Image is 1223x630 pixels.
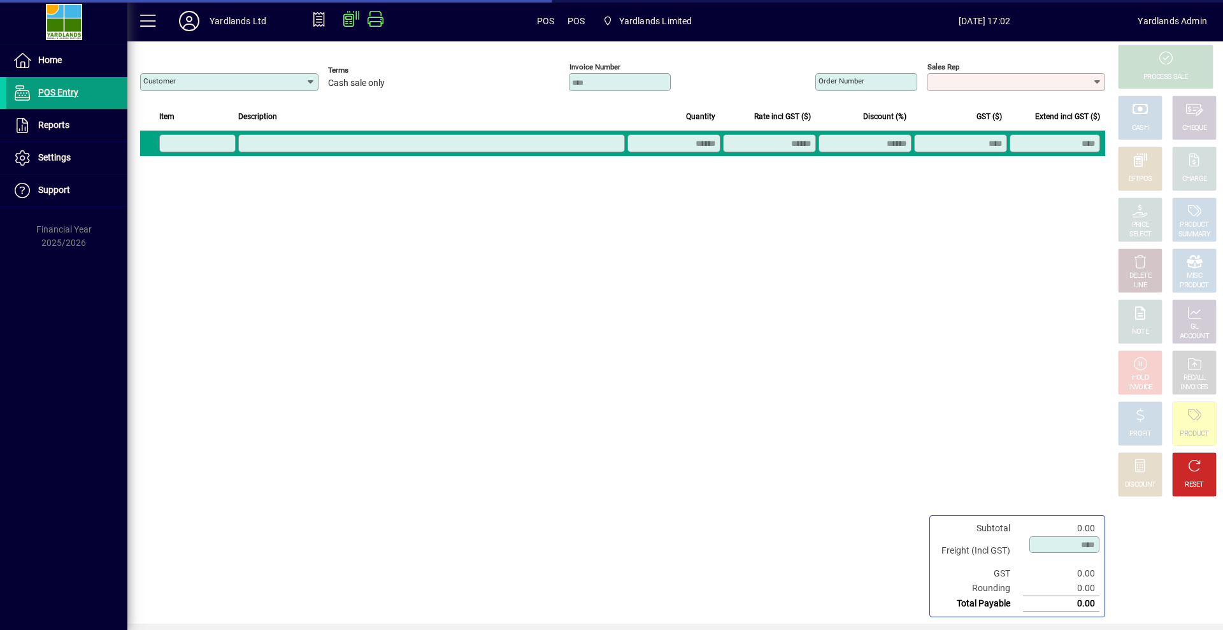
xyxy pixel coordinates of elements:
td: Total Payable [935,596,1023,612]
a: Home [6,45,127,76]
a: Support [6,175,127,206]
div: PROCESS SALE [1143,73,1188,82]
span: Settings [38,152,71,162]
td: Freight (Incl GST) [935,536,1023,566]
div: Yardlands Admin [1138,11,1207,31]
span: Item [159,110,175,124]
div: LINE [1134,281,1147,290]
td: Rounding [935,581,1023,596]
div: PRODUCT [1180,281,1208,290]
mat-label: Invoice number [569,62,620,71]
span: Quantity [686,110,715,124]
a: Settings [6,142,127,174]
button: Profile [169,10,210,32]
div: SUMMARY [1178,230,1210,240]
span: Cash sale only [328,78,385,89]
div: INVOICE [1128,383,1152,392]
div: GL [1191,322,1199,332]
span: Description [238,110,277,124]
div: Yardlands Ltd [210,11,266,31]
span: POS [568,11,585,31]
td: 0.00 [1023,581,1099,596]
div: PRODUCT [1180,220,1208,230]
div: CHEQUE [1182,124,1206,133]
span: Discount (%) [863,110,906,124]
span: Support [38,185,70,195]
div: RECALL [1184,373,1206,383]
td: 0.00 [1023,566,1099,581]
span: [DATE] 17:02 [831,11,1138,31]
td: GST [935,566,1023,581]
a: Reports [6,110,127,141]
span: POS Entry [38,87,78,97]
mat-label: Sales rep [927,62,959,71]
span: Extend incl GST ($) [1035,110,1100,124]
div: RESET [1185,480,1204,490]
span: Yardlands Limited [619,11,692,31]
div: DISCOUNT [1125,480,1155,490]
span: Home [38,55,62,65]
div: MISC [1187,271,1202,281]
span: Reports [38,120,69,130]
div: INVOICES [1180,383,1208,392]
span: Yardlands Limited [597,10,697,32]
span: Rate incl GST ($) [754,110,811,124]
span: Terms [328,66,404,75]
span: POS [537,11,555,31]
mat-label: Customer [143,76,176,85]
div: EFTPOS [1129,175,1152,184]
div: CHARGE [1182,175,1207,184]
div: NOTE [1132,327,1148,337]
div: PRICE [1132,220,1149,230]
td: Subtotal [935,521,1023,536]
div: HOLD [1132,373,1148,383]
div: PRODUCT [1180,429,1208,439]
td: 0.00 [1023,521,1099,536]
td: 0.00 [1023,596,1099,612]
div: CASH [1132,124,1148,133]
div: DELETE [1129,271,1151,281]
div: SELECT [1129,230,1152,240]
div: PROFIT [1129,429,1151,439]
div: ACCOUNT [1180,332,1209,341]
span: GST ($) [976,110,1002,124]
mat-label: Order number [819,76,864,85]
